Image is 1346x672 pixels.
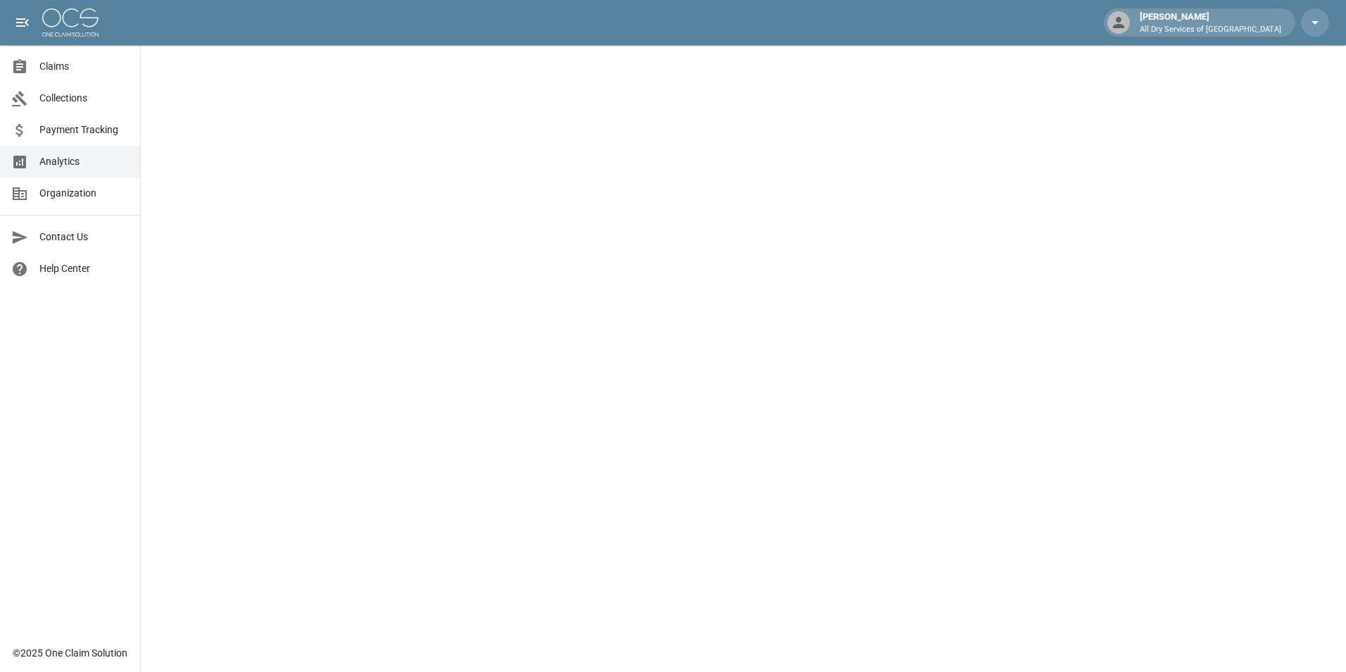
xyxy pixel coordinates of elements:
span: Payment Tracking [39,123,129,137]
span: Contact Us [39,230,129,244]
span: Help Center [39,261,129,276]
p: All Dry Services of [GEOGRAPHIC_DATA] [1140,24,1281,36]
button: open drawer [8,8,37,37]
iframe: Embedded Dashboard [141,45,1346,668]
span: Claims [39,59,129,74]
img: ocs-logo-white-transparent.png [42,8,99,37]
span: Analytics [39,154,129,169]
div: [PERSON_NAME] [1134,10,1287,35]
span: Organization [39,186,129,201]
span: Collections [39,91,129,106]
div: © 2025 One Claim Solution [13,646,127,660]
